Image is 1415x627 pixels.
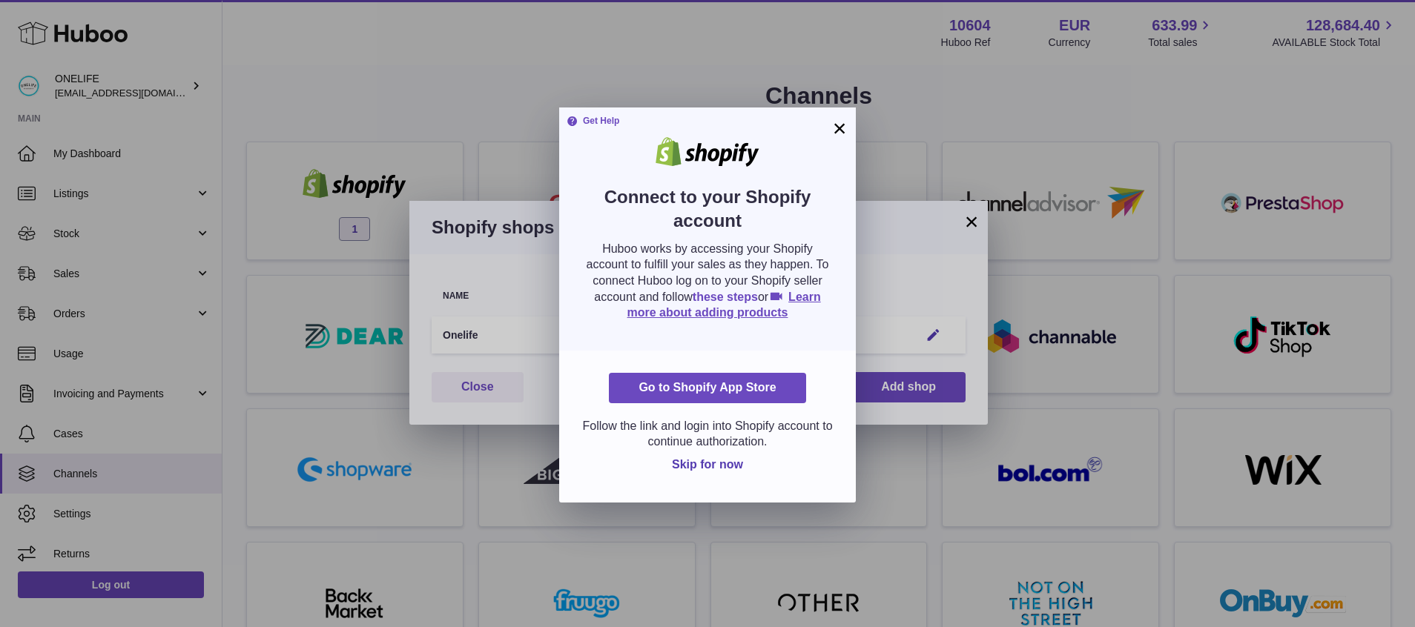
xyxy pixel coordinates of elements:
[693,291,758,303] a: these steps
[581,418,834,450] p: Follow the link and login into Shopify account to continue authorization.
[581,241,834,321] p: Huboo works by accessing your Shopify account to fulfill your sales as they happen. To connect Hu...
[581,185,834,241] h2: Connect to your Shopify account
[660,450,755,480] button: Skip for now
[644,137,771,167] img: shopify.png
[609,373,805,403] a: Go to Shopify App Store
[567,115,619,127] strong: Get Help
[672,458,743,471] span: Skip for now
[831,119,848,137] button: ×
